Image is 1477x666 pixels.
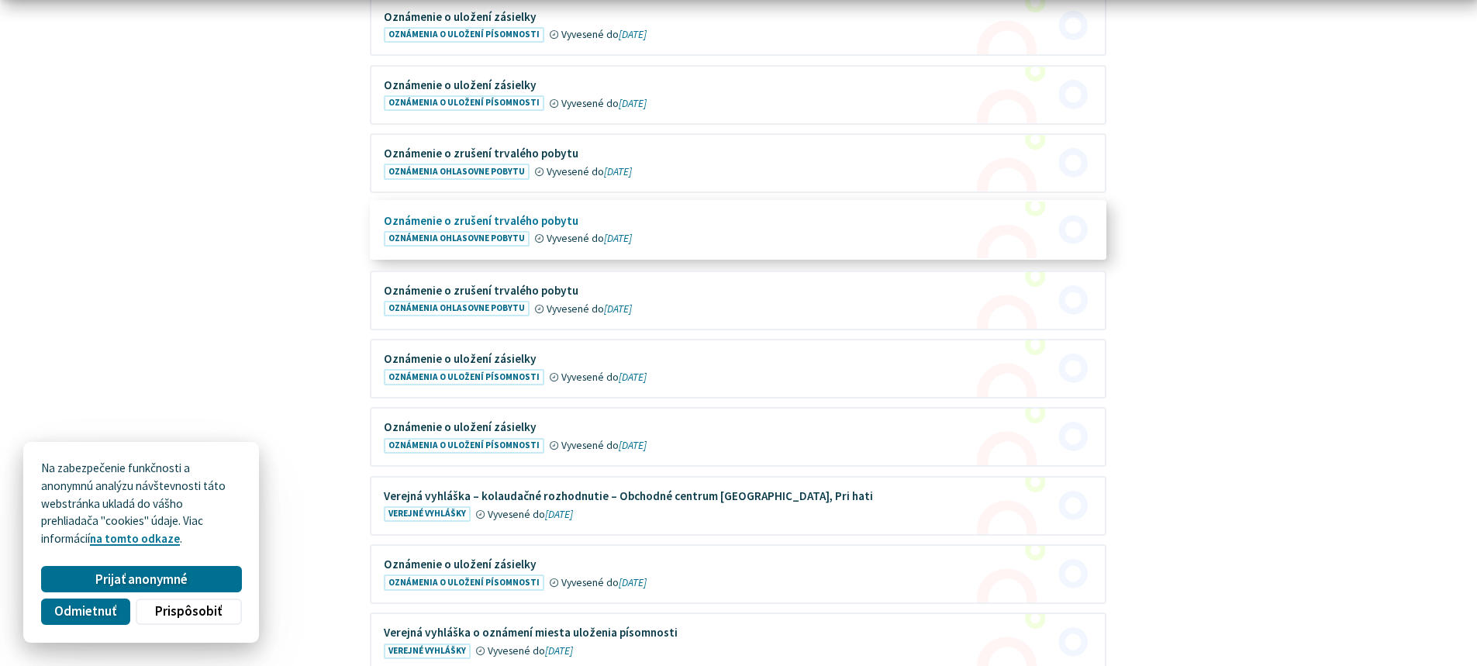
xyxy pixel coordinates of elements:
button: Prispôsobiť [136,599,241,625]
a: Oznámenie o uložení zásielky Oznámenia o uložení písomnosti Vyvesené do[DATE] [371,340,1105,397]
a: Oznámenie o zrušení trvalého pobytu Oznámenia ohlasovne pobytu Vyvesené do[DATE] [371,202,1105,258]
a: na tomto odkaze [90,531,180,546]
a: Oznámenie o uložení zásielky Oznámenia o uložení písomnosti Vyvesené do[DATE] [371,546,1105,602]
a: Oznámenie o uložení zásielky Oznámenia o uložení písomnosti Vyvesené do[DATE] [371,67,1105,123]
p: Na zabezpečenie funkčnosti a anonymnú analýzu návštevnosti táto webstránka ukladá do vášho prehli... [41,460,241,548]
span: Prispôsobiť [155,603,222,619]
button: Prijať anonymné [41,566,241,592]
a: Verejná vyhláška – kolaudačné rozhodnutie – Obchodné centrum [GEOGRAPHIC_DATA], Pri hati Verejné ... [371,478,1105,534]
a: Oznámenie o zrušení trvalého pobytu Oznámenia ohlasovne pobytu Vyvesené do[DATE] [371,135,1105,192]
span: Odmietnuť [54,603,116,619]
span: Prijať anonymné [95,571,188,588]
button: Odmietnuť [41,599,129,625]
a: Oznámenie o uložení zásielky Oznámenia o uložení písomnosti Vyvesené do[DATE] [371,409,1105,465]
a: Oznámenie o zrušení trvalého pobytu Oznámenia ohlasovne pobytu Vyvesené do[DATE] [371,272,1105,329]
